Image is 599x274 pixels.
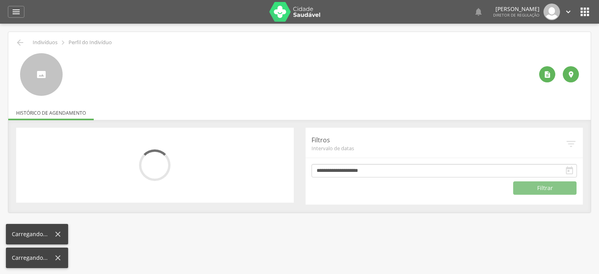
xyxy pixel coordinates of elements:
[539,66,555,82] div: Ver histórico de cadastramento
[565,138,577,150] i: 
[513,181,577,195] button: Filtrar
[69,39,112,46] p: Perfil do Indivíduo
[11,7,21,17] i: 
[563,66,579,82] div: Localização
[312,145,566,152] span: Intervalo de datas
[33,39,57,46] p: Indivíduos
[565,166,574,175] i: 
[12,230,54,238] div: Carregando...
[564,4,573,20] a: 
[474,4,483,20] a: 
[567,71,575,78] i: 
[493,6,540,12] p: [PERSON_NAME]
[579,6,591,18] i: 
[59,38,67,47] i: 
[12,254,54,262] div: Carregando...
[8,6,24,18] a: 
[564,7,573,16] i: 
[474,7,483,17] i: 
[543,71,551,78] i: 
[312,136,566,145] p: Filtros
[15,38,25,47] i: Voltar
[493,12,540,18] span: Diretor de regulação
